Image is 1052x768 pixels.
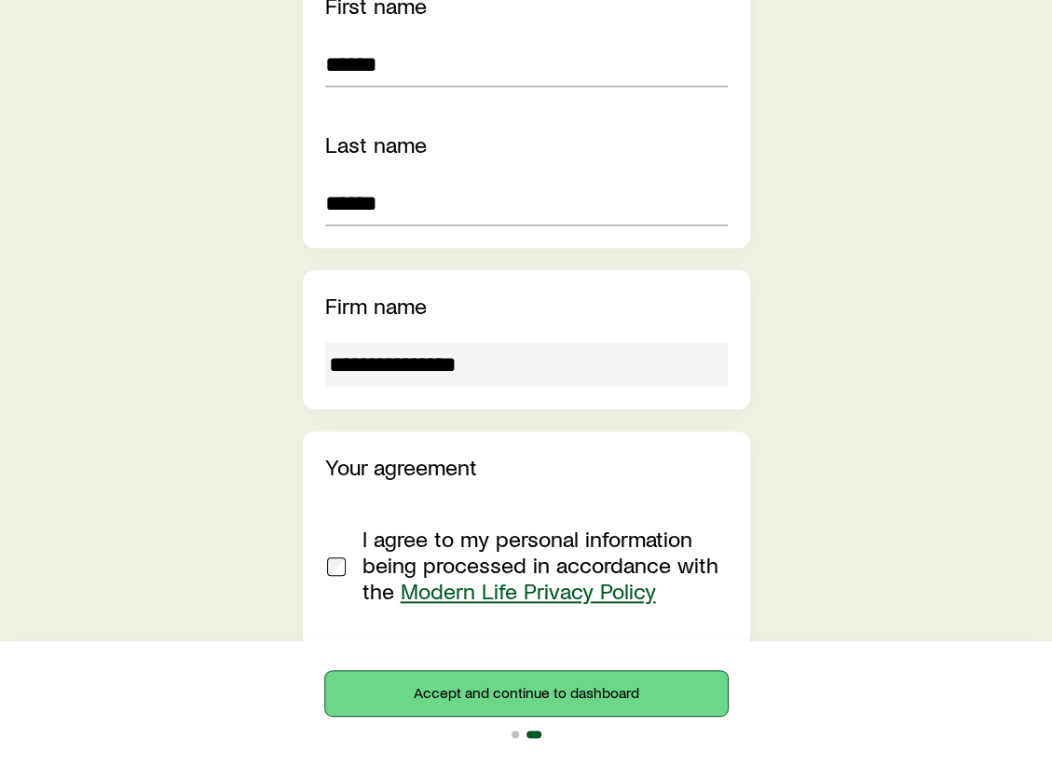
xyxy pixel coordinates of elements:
[401,577,656,604] a: Modern Life Privacy Policy
[325,130,427,158] label: Last name
[362,525,718,604] span: I agree to my personal information being processed in accordance with the
[325,292,427,319] label: Firm name
[325,453,477,480] label: Your agreement
[325,671,728,716] button: Accept and continue to dashboard
[327,557,346,576] input: I agree to my personal information being processed in accordance with the Modern Life Privacy Policy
